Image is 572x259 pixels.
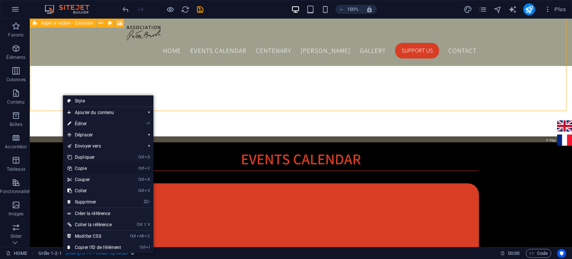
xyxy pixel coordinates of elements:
[140,245,146,250] i: Ctrl
[181,5,190,14] i: Actualiser la page
[121,5,130,14] i: Annuler : Supprimer les éléments (Ctrl+Z)
[9,211,24,217] p: Images
[130,234,136,239] i: Ctrl
[143,222,147,227] i: ⇧
[63,174,125,185] a: CtrlXCouper
[63,185,125,196] a: CtrlVColler
[41,21,93,25] span: Appel à l'action - S'inscrire
[479,5,487,14] i: Pages (Ctrl+Alt+S)
[121,5,130,14] button: undo
[525,5,533,14] i: Publier
[7,166,25,172] p: Tableaux
[63,208,153,219] a: Créer la référence
[63,118,125,129] a: ⏎Éditer
[38,249,62,258] span: Cliquez pour sélectionner. Double-cliquez pour modifier.
[63,242,125,253] a: CtrlICopier l'ID de l'élément
[147,222,150,227] i: V
[196,5,204,14] i: Enregistrer (Ctrl+S)
[541,3,569,15] button: Plus
[63,231,125,242] a: CtrlAltCModifier CSS
[38,249,135,258] nav: breadcrumb
[166,5,175,14] button: Cliquez ici pour quitter le mode Aperçu et poursuivre l'édition.
[138,177,144,182] i: Ctrl
[366,6,373,13] i: Lors du redimensionnement, ajuster automatiquement le niveau de zoom en fonction de l'appareil sé...
[138,188,144,193] i: Ctrl
[557,249,566,258] button: Usercentrics
[137,234,144,239] i: Alt
[6,249,27,258] a: Cliquez pour annuler la sélection. Double-cliquez pour ouvrir Pages.
[6,77,26,83] p: Colonnes
[544,6,566,13] span: Plus
[196,5,204,14] button: save
[63,129,142,140] span: Déplacer
[137,222,143,227] i: Ctrl
[5,144,27,150] p: Accordéon
[493,5,502,14] i: Navigateur
[146,245,150,250] i: I
[63,219,125,230] a: Ctrl⇧VColler la référence
[523,3,535,15] button: publish
[508,249,519,258] span: 00 00
[65,249,128,258] span: . preset-grid-1-2-1-default .bg-default
[6,54,25,60] p: Éléments
[138,166,144,171] i: Ctrl
[508,5,517,14] button: text_generator
[63,196,125,208] a: ⌦Supprimer
[138,155,144,159] i: Ctrl
[144,234,150,239] i: C
[63,107,142,118] span: Ajouter du contenu
[63,140,142,152] a: Envoyer vers
[144,155,150,159] i: D
[8,32,23,38] p: Favoris
[146,121,150,126] i: ⏎
[10,121,22,127] p: Boîtes
[479,5,487,14] button: pages
[529,249,548,258] span: Code
[63,152,125,163] a: CtrlDDupliquer
[464,5,473,14] button: design
[10,233,22,239] p: Slider
[144,199,150,204] i: ⌦
[464,5,472,14] i: Design (Ctrl+Alt+Y)
[144,188,150,193] i: V
[347,5,359,14] h6: 100%
[526,249,551,258] button: Code
[336,5,362,14] button: 100%
[144,166,150,171] i: C
[7,99,25,105] p: Contenu
[181,5,190,14] button: reload
[513,250,514,256] span: :
[500,249,520,258] h6: Durée de la session
[63,163,125,174] a: CtrlCCopie
[63,95,153,107] a: Style
[43,5,99,14] img: Editor Logo
[493,5,502,14] button: navigator
[144,177,150,182] i: X
[508,5,517,14] i: AI Writer
[131,251,134,255] i: Cet élément est une présélection personnalisable.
